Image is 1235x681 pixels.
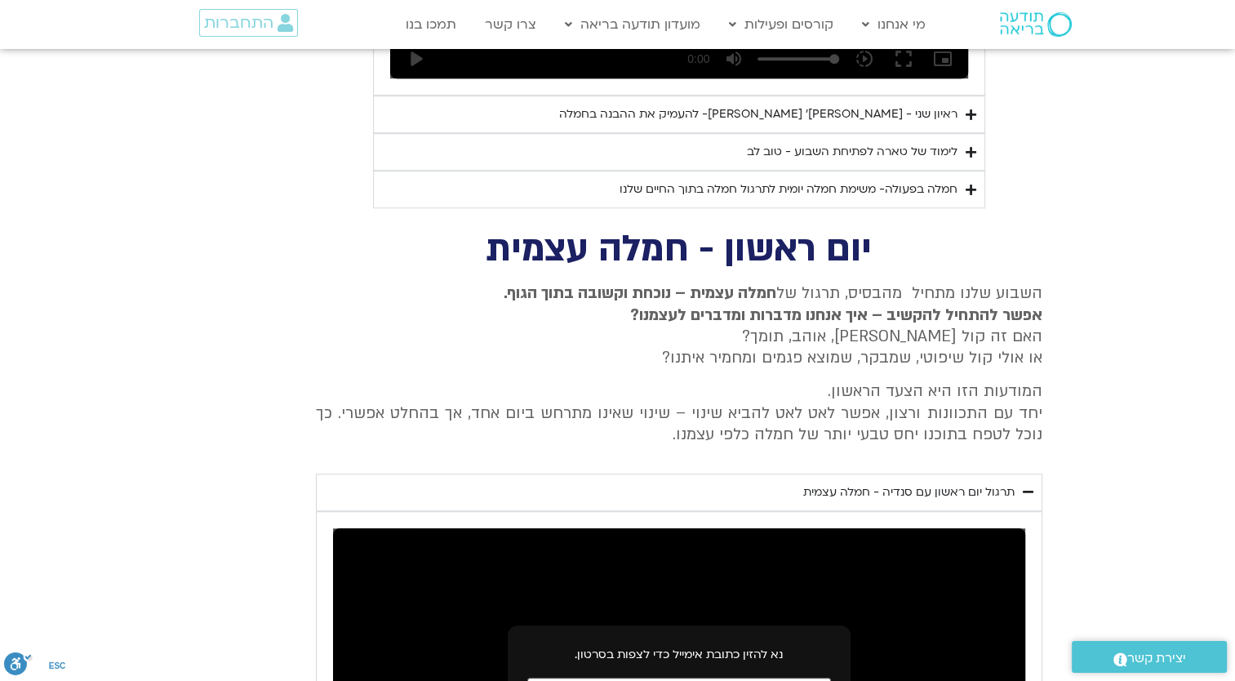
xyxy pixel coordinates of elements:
summary: תרגול יום ראשון עם סנדיה - חמלה עצמית [316,474,1042,511]
a: צרו קשר [477,9,544,40]
span: יצירת קשר [1127,648,1186,670]
a: תמכו בנו [398,9,464,40]
summary: ראיון שני - [PERSON_NAME]׳ [PERSON_NAME]- להעמיק את ההבנה בחמלה [373,96,985,133]
a: מי אנחנו [854,9,934,40]
a: קורסים ופעילות [721,9,842,40]
div: ראיון שני - [PERSON_NAME]׳ [PERSON_NAME]- להעמיק את ההבנה בחמלה [559,105,957,124]
p: השבוע שלנו מתחיל מהבסיס, תרגול של האם זה קול [PERSON_NAME], אוהב, תומך? או אולי קול שיפוטי, שמבקר... [316,283,1042,369]
a: יצירת קשר [1072,641,1227,673]
h2: יום ראשון - חמלה עצמית [316,233,1042,266]
a: מועדון תודעה בריאה [557,9,709,40]
div: חמלה בפעולה- משימת חמלה יומית לתרגול חמלה בתוך החיים שלנו [620,180,957,199]
div: לימוד של טארה לפתיחת השבוע - טוב לב [747,142,957,162]
a: התחברות [199,9,298,37]
p: נא להזין כתובת אימייל כדי לצפות בסרטון. [527,645,831,665]
strong: חמלה עצמית – נוכחת וקשובה בתוך הגוף. אפשר להתחיל להקשיב – איך אנחנו מדברות ומדברים לעצמנו? [504,283,1042,325]
div: תרגול יום ראשון עם סנדיה - חמלה עצמית [803,483,1015,502]
summary: לימוד של טארה לפתיחת השבוע - טוב לב [373,133,985,171]
summary: חמלה בפעולה- משימת חמלה יומית לתרגול חמלה בתוך החיים שלנו [373,171,985,208]
span: התחברות [204,14,273,32]
p: המודעות הזו היא הצעד הראשון. יחד עם התכוונות ורצון, אפשר לאט לאט להביא שינוי – שינוי שאינו מתרחש ... [316,381,1042,445]
img: תודעה בריאה [1000,12,1072,37]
